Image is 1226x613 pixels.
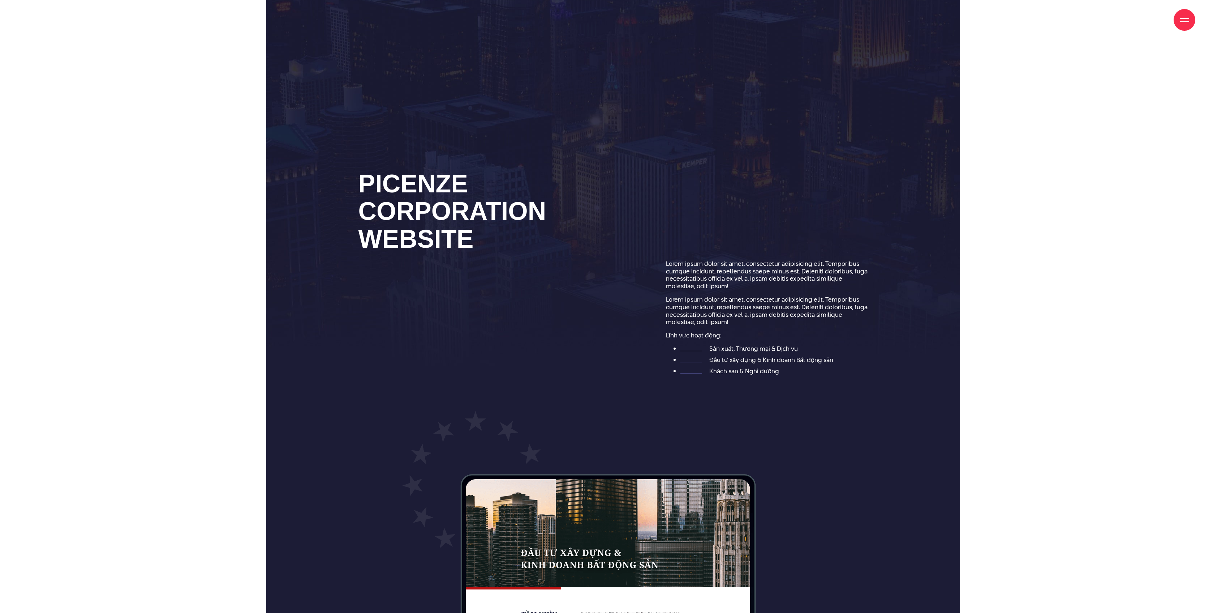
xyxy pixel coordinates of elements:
li: Khách sạn & Nghỉ dưỡng [680,367,868,375]
p: Lĩnh vực hoạt động: [666,332,868,339]
h1: Picenze corporation website [358,170,560,253]
p: Lorem ipsum dolor sit amet, consectetur adipisicing elit. Temporibus cumque incidunt, repellendus... [666,296,868,326]
li: Đầu tư xây dựng & Kinh doanh Bất động sản [680,356,868,364]
p: Lorem ipsum dolor sit amet, consectetur adipisicing elit. Temporibus cumque incidunt, repellendus... [666,260,868,290]
li: Sản xuất, Thương mại & Dịch vụ [680,345,868,353]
